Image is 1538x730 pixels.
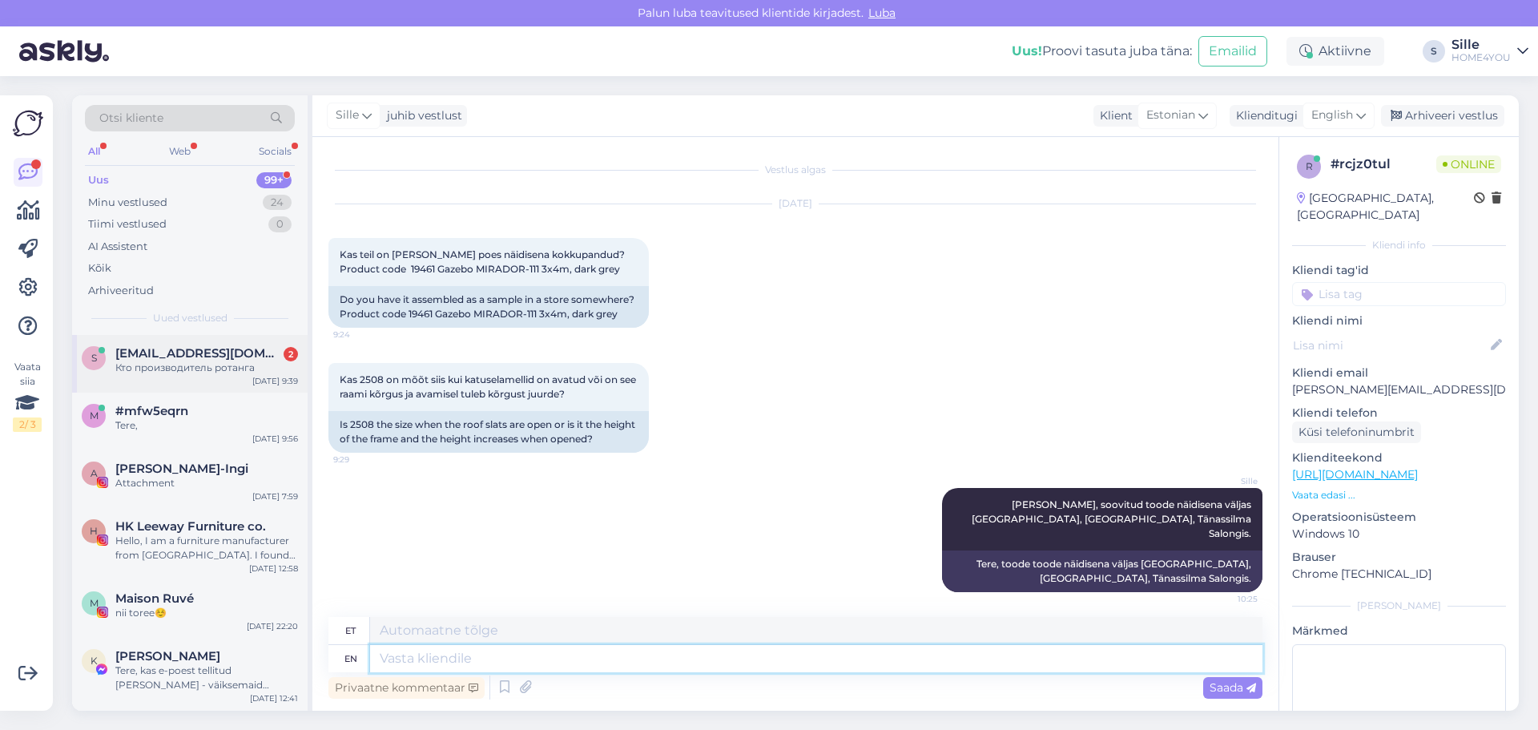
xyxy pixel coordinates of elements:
div: [DATE] 9:56 [252,433,298,445]
div: Privaatne kommentaar [328,677,485,699]
div: Kõik [88,260,111,276]
div: Küsi telefoninumbrit [1292,421,1421,443]
span: Otsi kliente [99,110,163,127]
span: #mfw5eqrn [115,404,188,418]
p: Vaata edasi ... [1292,488,1506,502]
span: English [1311,107,1353,124]
span: [PERSON_NAME], soovitud toode näidisena väljas [GEOGRAPHIC_DATA], [GEOGRAPHIC_DATA], Tänassilma S... [972,498,1254,539]
div: All [85,141,103,162]
p: Chrome [TECHNICAL_ID] [1292,566,1506,583]
span: Kristi Tagam [115,649,220,663]
div: Minu vestlused [88,195,167,211]
span: A [91,467,98,479]
span: Luba [864,6,900,20]
span: Estonian [1146,107,1195,124]
p: Kliendi telefon [1292,405,1506,421]
div: Sille [1451,38,1511,51]
div: Tere, [115,418,298,433]
div: [DATE] 12:58 [249,563,298,575]
p: Operatsioonisüsteem [1292,509,1506,526]
div: [DATE] 7:59 [252,490,298,502]
div: Is 2508 the size when the roof slats are open or is it the height of the frame and the height inc... [328,411,649,453]
div: Web [166,141,194,162]
span: 9:29 [333,454,393,466]
span: Sille [1198,475,1258,487]
div: Hello, I am a furniture manufacturer from [GEOGRAPHIC_DATA]. I found your website on Google and s... [115,534,298,563]
span: Kas 2508 on mõõt siis kui katuselamellid on avatud või on see raami kõrgus ja avamisel tuleb kõrg... [340,373,638,400]
p: Kliendi email [1292,365,1506,381]
div: Proovi tasuta juba täna: [1012,42,1192,61]
span: Uued vestlused [153,311,227,325]
span: Maison Ruvé [115,591,194,606]
p: [PERSON_NAME][EMAIL_ADDRESS][DOMAIN_NAME] [1292,381,1506,398]
div: [DATE] 22:20 [247,620,298,632]
input: Lisa tag [1292,282,1506,306]
div: HOME4YOU [1451,51,1511,64]
input: Lisa nimi [1293,337,1488,354]
span: HK Leeway Furniture co. [115,519,266,534]
span: Kas teil on [PERSON_NAME] poes näidisena kokkupandud? Product code 19461 Gazebo MIRADOR-111 3x4m,... [340,248,627,275]
div: Kliendi info [1292,238,1506,252]
span: Online [1436,155,1501,173]
div: [DATE] [328,196,1262,211]
p: Brauser [1292,549,1506,566]
p: Klienditeekond [1292,450,1506,466]
div: Klienditugi [1230,107,1298,124]
div: Attachment [115,476,298,490]
div: Socials [256,141,295,162]
span: m [90,409,99,421]
span: H [90,525,98,537]
div: Arhiveeritud [88,283,154,299]
div: # rcjz0tul [1331,155,1436,174]
div: Tere, kas e-poest tellitud [PERSON_NAME] - väiksemaid esemeid, on võimalik tagastada ka [PERSON_N... [115,663,298,692]
div: Vaata siia [13,360,42,432]
a: [URL][DOMAIN_NAME] [1292,467,1418,482]
div: [DATE] 12:41 [250,692,298,704]
div: Do you have it assembled as a sample in a store somewhere? Product code 19461 Gazebo MIRADOR-111 ... [328,286,649,328]
span: 9:24 [333,329,393,341]
div: Klient [1093,107,1133,124]
div: Tere, toode toode näidisena väljas [GEOGRAPHIC_DATA], [GEOGRAPHIC_DATA], Tänassilma Salongis. [942,551,1262,592]
span: M [90,597,99,609]
span: savin57@list.ru [115,346,282,361]
div: 2 / 3 [13,417,42,432]
div: [GEOGRAPHIC_DATA], [GEOGRAPHIC_DATA] [1297,190,1474,224]
span: Saada [1210,680,1256,695]
a: SilleHOME4YOU [1451,38,1528,64]
button: Emailid [1198,36,1267,67]
div: Vestlus algas [328,163,1262,177]
div: et [345,617,356,644]
span: 10:25 [1198,593,1258,605]
div: Arhiveeri vestlus [1381,105,1504,127]
p: Kliendi nimi [1292,313,1506,329]
b: Uus! [1012,43,1042,58]
div: 0 [268,216,292,232]
span: r [1306,160,1313,172]
div: Кто производитель ротанга [115,361,298,375]
img: Askly Logo [13,108,43,139]
span: K [91,655,98,667]
span: Annye Rooväli-Ingi [115,462,248,476]
span: Sille [336,107,359,124]
p: Windows 10 [1292,526,1506,542]
div: S [1423,40,1445,63]
div: Tiimi vestlused [88,216,167,232]
div: [DATE] 9:39 [252,375,298,387]
div: 2 [284,347,298,361]
div: nii toree☺️ [115,606,298,620]
p: Märkmed [1292,623,1506,639]
div: 24 [263,195,292,211]
div: en [344,645,357,672]
div: 99+ [256,172,292,188]
div: [PERSON_NAME] [1292,599,1506,613]
div: Aktiivne [1286,37,1384,66]
div: juhib vestlust [380,107,462,124]
div: AI Assistent [88,239,147,255]
p: Kliendi tag'id [1292,262,1506,279]
div: Uus [88,172,109,188]
span: s [91,352,97,364]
